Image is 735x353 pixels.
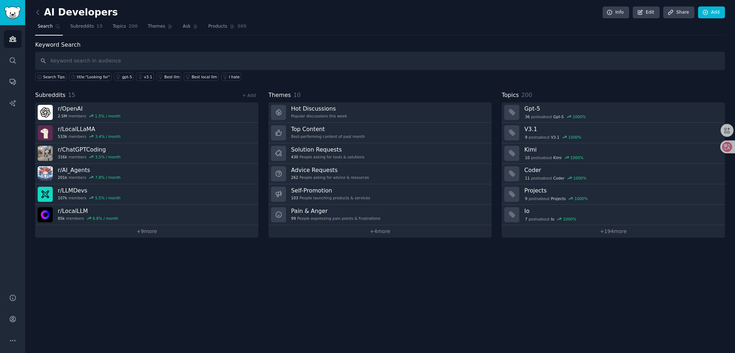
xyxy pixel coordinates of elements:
[524,175,587,181] div: post s about
[38,207,53,222] img: LocalLLM
[291,134,365,139] div: Best-performing content of past month
[551,196,566,201] span: Projects
[128,23,138,30] span: 200
[524,125,720,133] h3: V3.1
[502,225,725,238] a: +194more
[58,105,121,112] h3: r/ OpenAI
[145,21,175,36] a: Themes
[291,216,296,221] span: 99
[521,92,532,98] span: 200
[572,114,586,119] div: 1000 %
[144,74,152,79] div: v3.1
[524,154,584,161] div: post s about
[206,21,249,36] a: Products305
[268,91,291,100] span: Themes
[294,92,301,98] span: 10
[568,135,581,140] div: 1000 %
[97,23,103,30] span: 15
[183,23,191,30] span: Ask
[291,175,298,180] span: 262
[221,73,242,81] a: I hate
[184,73,219,81] a: Best local llm
[551,135,560,140] span: V3.1
[291,105,347,112] h3: Hot Discussions
[524,195,588,202] div: post s about
[58,154,67,159] span: 316k
[268,164,492,184] a: Advice Requests262People asking for advice & resources
[95,195,121,200] div: 5.5 % / month
[502,184,725,205] a: Projects9postsaboutProjects1000%
[58,175,67,180] span: 201k
[291,207,380,215] h3: Pain & Anger
[291,125,365,133] h3: Top Content
[122,74,132,79] div: gpt-5
[291,166,369,174] h3: Advice Requests
[58,113,121,119] div: members
[524,134,582,140] div: post s about
[570,155,584,160] div: 1000 %
[524,187,720,194] h3: Projects
[35,73,66,81] button: Search Tips
[268,184,492,205] a: Self-Promotion103People launching products & services
[35,225,258,238] a: +9more
[268,102,492,123] a: Hot DiscussionsPopular discussions this week
[95,134,121,139] div: 3.4 % / month
[524,105,720,112] h3: Gpt-5
[229,74,240,79] div: I hate
[563,217,576,222] div: 1000 %
[148,23,165,30] span: Themes
[291,175,369,180] div: People asking for advice & resources
[502,91,519,100] span: Topics
[524,146,720,153] h3: Kimi
[291,187,370,194] h3: Self-Promotion
[35,184,258,205] a: r/LLMDevs107kmembers5.5% / month
[502,102,725,123] a: Gpt-536postsaboutGpt-51000%
[603,6,629,19] a: Info
[575,196,588,201] div: 1000 %
[35,143,258,164] a: r/ChatGPTCoding316kmembers3.5% / month
[58,195,67,200] span: 107k
[35,205,258,225] a: r/LocalLLM85kmembers6.8% / month
[38,125,53,140] img: LocalLLaMA
[524,166,720,174] h3: Coder
[58,113,67,119] span: 2.5M
[58,187,121,194] h3: r/ LLMDevs
[38,166,53,181] img: AI_Agents
[114,73,134,81] a: gpt-5
[95,113,121,119] div: 1.5 % / month
[95,175,121,180] div: 7.8 % / month
[268,225,492,238] a: +4more
[208,23,227,30] span: Products
[291,154,298,159] span: 430
[58,166,121,174] h3: r/ AI_Agents
[525,135,528,140] span: 9
[192,74,217,79] div: Best local llm
[58,125,121,133] h3: r/ LocalLLaMA
[180,21,201,36] a: Ask
[136,73,154,81] a: v3.1
[35,91,66,100] span: Subreddits
[291,216,380,221] div: People expressing pain points & frustrations
[164,74,180,79] div: Best llm
[58,154,121,159] div: members
[268,143,492,164] a: Solution Requests430People asking for tools & solutions
[525,155,530,160] span: 10
[502,123,725,143] a: V3.19postsaboutV3.11000%
[291,195,370,200] div: People launching products & services
[70,23,94,30] span: Subreddits
[35,123,258,143] a: r/LocalLLaMA533kmembers3.4% / month
[663,6,694,19] a: Share
[38,105,53,120] img: OpenAI
[525,114,530,119] span: 36
[113,23,126,30] span: Topics
[35,164,258,184] a: r/AI_Agents201kmembers7.8% / month
[4,6,21,19] img: GummySearch logo
[35,7,118,18] h2: AI Developers
[58,134,121,139] div: members
[502,143,725,164] a: Kimi10postsaboutKimi1000%
[553,155,562,160] span: Kimi
[38,23,53,30] span: Search
[77,74,110,79] div: title:"Looking for"
[502,205,725,225] a: Io7postsaboutIo1000%
[38,187,53,202] img: LLMDevs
